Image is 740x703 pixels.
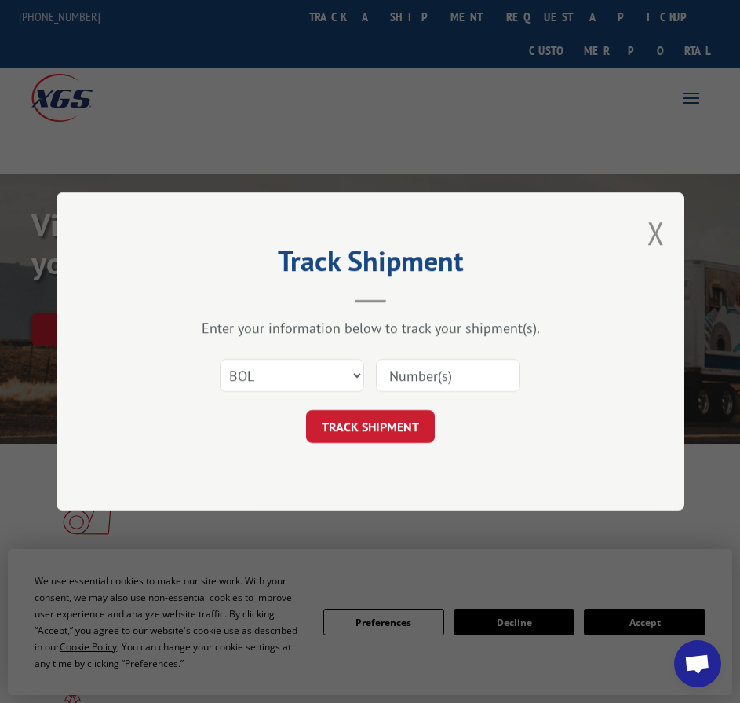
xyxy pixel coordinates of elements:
h2: Track Shipment [135,250,606,280]
button: Close modal [647,212,665,254]
button: TRACK SHIPMENT [306,410,435,443]
div: Open chat [674,640,721,687]
div: Enter your information below to track your shipment(s). [135,319,606,337]
input: Number(s) [376,359,520,392]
